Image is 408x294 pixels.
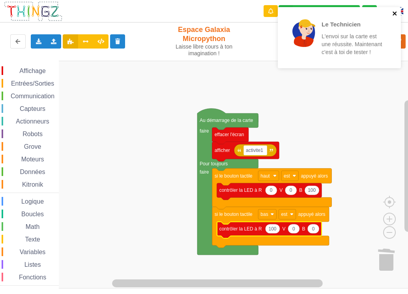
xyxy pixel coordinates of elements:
text: haut [260,173,270,178]
text: effacer l'écran [215,132,244,137]
text: B [302,226,305,232]
text: appuyé alors [301,173,328,178]
span: Kitronik [21,181,44,188]
text: Au démarrage de la carte [200,118,253,123]
span: Entrées/Sorties [10,80,55,87]
text: si le bouton tactile [215,212,253,217]
div: Laisse libre cours à ton imagination ! [171,43,238,57]
div: Espace Galaxia Micropython [171,25,238,57]
span: Données [19,169,47,175]
span: Math [24,223,41,230]
text: activite1 [246,148,263,153]
text: Pour toujours [200,161,228,167]
text: appuyé alors [298,212,326,217]
span: Grove [23,143,43,150]
text: bas [260,212,268,217]
text: contrôler la LED à R [219,187,262,193]
text: 100 [268,226,276,232]
span: Affichage [18,67,47,74]
span: Moteurs [20,156,45,163]
text: afficher [215,148,230,153]
text: faire [200,128,209,134]
span: Logique [20,198,45,205]
text: B [299,187,302,193]
span: Communication [9,93,56,99]
text: 0 [270,187,273,193]
text: si le bouton tactile [215,173,253,178]
text: 0 [312,226,315,232]
span: Actionneurs [15,118,51,125]
text: 0 [290,187,292,193]
div: Ta base fonctionne bien ! [279,5,360,17]
text: V [279,187,283,193]
p: L'envoi sur la carte est une réussite. Maintenant c'est à toi de tester ! [322,32,383,56]
text: V [282,226,285,232]
span: Capteurs [19,105,47,112]
span: Fonctions [18,274,47,281]
img: thingz_logo.png [4,1,63,22]
span: Texte [24,236,41,243]
span: Boucles [20,211,45,217]
span: Listes [23,261,42,268]
text: contrôler la LED à R [219,226,262,232]
p: Le Technicien [322,20,383,28]
text: 0 [292,226,295,232]
button: close [392,10,398,18]
span: Robots [21,131,44,137]
text: 100 [308,187,316,193]
text: est [284,173,290,178]
text: est [281,212,288,217]
span: Variables [19,249,47,255]
text: faire [200,169,209,175]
